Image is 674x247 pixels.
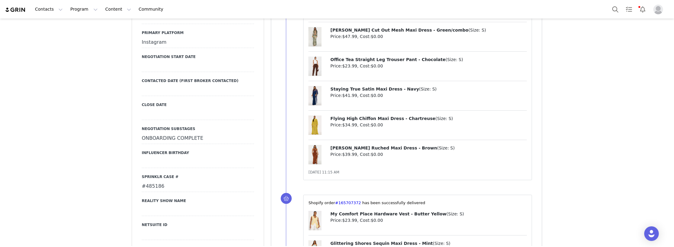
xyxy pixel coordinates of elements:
span: $34.99 [342,122,357,127]
label: Close Date [142,102,254,108]
a: Tasks [622,2,636,16]
span: [DATE] 11:15 AM [308,170,339,174]
span: $0.00 [371,93,383,98]
span: Size: S [435,241,449,246]
a: #165707372 [335,201,361,205]
div: #485186 [142,181,254,192]
span: Sit tight and relax until your order delivers! [15,49,94,54]
p: ( ) [330,211,527,217]
span: Size: S [447,57,461,62]
p: Please stay in touch with your account manager once you receive your package. [2,21,207,26]
span: Ensure this link is in your bio: [15,44,70,49]
span: $0.00 [371,152,383,157]
span: Staying True Satin Maxi Dress - Navy [330,87,419,91]
span: My Comfort Place Hardware Vest - Butter Yellow [330,211,446,216]
span: Flying High Chiffon Maxi Dress - Chartreuse [330,116,435,121]
p: Price: , Cost: [330,122,527,128]
p: ( ) [330,86,527,92]
span: $0.00 [371,34,383,39]
span: Office Tea Straight Leg Trouser Pant - Chocolate [330,57,445,62]
p: Price: , Cost: [330,33,527,40]
span: $41.99 [342,93,357,98]
p: ( ) [330,27,527,33]
a: Community [135,2,170,16]
p: Price: , Cost: [330,151,527,158]
span: ⁨Shopify⁩ order⁨ ⁩ has been successfully delivered [308,201,425,205]
span: Size: S [421,87,435,91]
button: Profile [650,5,669,14]
label: Primary Platform [142,30,254,36]
span: Size: S [437,116,451,121]
span: Like & comment on at least 3 posts on our Instagram [15,39,126,44]
p: ( ) [330,145,527,151]
span: $0.00 [371,63,383,68]
span: $23.99 [342,218,357,223]
span: $0.00 [371,218,383,223]
p: ( ) [330,240,527,247]
button: Notifications [636,2,649,16]
a: HERE [114,39,126,44]
label: Sprinklr Case # [142,174,254,180]
strong: Next Steps: [2,30,26,35]
span: $0.00 [371,122,383,127]
div: Open Intercom Messenger [644,226,659,241]
p: ( ) [330,115,527,122]
span: Size: S [470,28,485,33]
li: [URL][DOMAIN_NAME] [15,44,207,49]
p: Price: , Cost: [330,63,527,69]
label: Influencer Birthday [142,150,254,156]
p: ( ) [330,57,527,63]
p: Price: , Cost: [330,217,527,224]
span: $39.99 [342,152,357,157]
span: $23.99 [342,63,357,68]
img: placeholder-profile.jpg [653,5,663,14]
label: Reality Show Name [142,198,254,204]
div: Instagram [142,37,254,48]
p: Hi [PERSON_NAME], You order has been accepted! [2,2,207,17]
span: [PERSON_NAME] Cut Out Mesh Maxi Dress - Green/combo [330,28,468,33]
span: [PERSON_NAME] Ruched Maxi Dress - Brown [330,146,437,150]
button: Search [609,2,622,16]
img: grin logo [5,7,26,13]
p: Hey [PERSON_NAME], Your proposal has been accepted! We're so excited to have you be apart of the ... [2,2,207,17]
label: NEGOTIATION SUBSTAGES [142,126,254,132]
span: $47.99 [342,34,357,39]
p: Price: , Cost: [330,92,527,99]
label: Negotiation Start Date [142,54,254,60]
span: Size: S [448,211,462,216]
label: Contacted Date (First Broker Contacted) [142,78,254,84]
button: Program [67,2,101,16]
button: Content [102,2,135,16]
span: Size: S [439,146,453,150]
div: ONBOARDING COMPLETE [142,133,254,144]
span: Glittering Shores Sequin Maxi Dress - Mint [330,241,433,246]
button: Contacts [31,2,66,16]
label: NETSUITE ID [142,222,254,228]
